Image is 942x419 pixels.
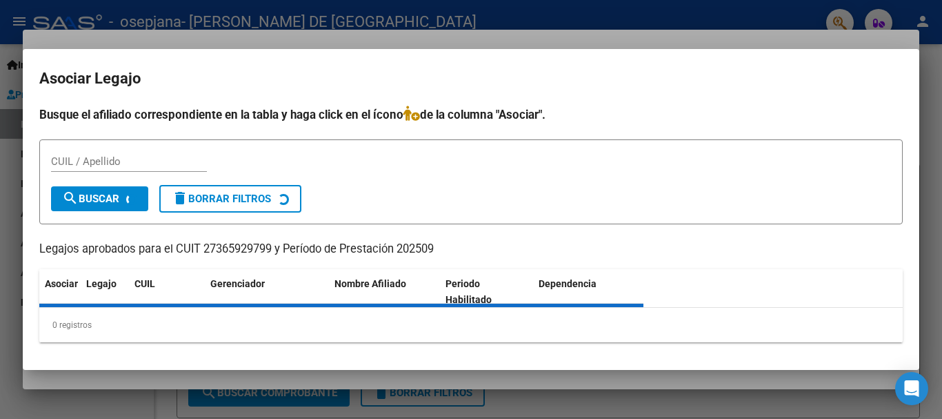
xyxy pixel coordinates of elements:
datatable-header-cell: Nombre Afiliado [329,269,440,315]
span: Legajo [86,278,117,289]
span: Dependencia [539,278,597,289]
datatable-header-cell: Gerenciador [205,269,329,315]
mat-icon: search [62,190,79,206]
datatable-header-cell: Dependencia [533,269,644,315]
span: Borrar Filtros [172,193,271,205]
datatable-header-cell: Periodo Habilitado [440,269,533,315]
datatable-header-cell: Asociar [39,269,81,315]
span: Gerenciador [210,278,265,289]
p: Legajos aprobados para el CUIT 27365929799 y Período de Prestación 202509 [39,241,903,258]
datatable-header-cell: Legajo [81,269,129,315]
button: Borrar Filtros [159,185,301,213]
h4: Busque el afiliado correspondiente en la tabla y haga click en el ícono de la columna "Asociar". [39,106,903,124]
span: Nombre Afiliado [334,278,406,289]
span: CUIL [134,278,155,289]
div: 0 registros [39,308,903,342]
span: Asociar [45,278,78,289]
datatable-header-cell: CUIL [129,269,205,315]
div: Open Intercom Messenger [895,372,928,405]
span: Buscar [62,193,119,205]
button: Buscar [51,186,148,211]
mat-icon: delete [172,190,188,206]
h2: Asociar Legajo [39,66,903,92]
span: Periodo Habilitado [445,278,492,305]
